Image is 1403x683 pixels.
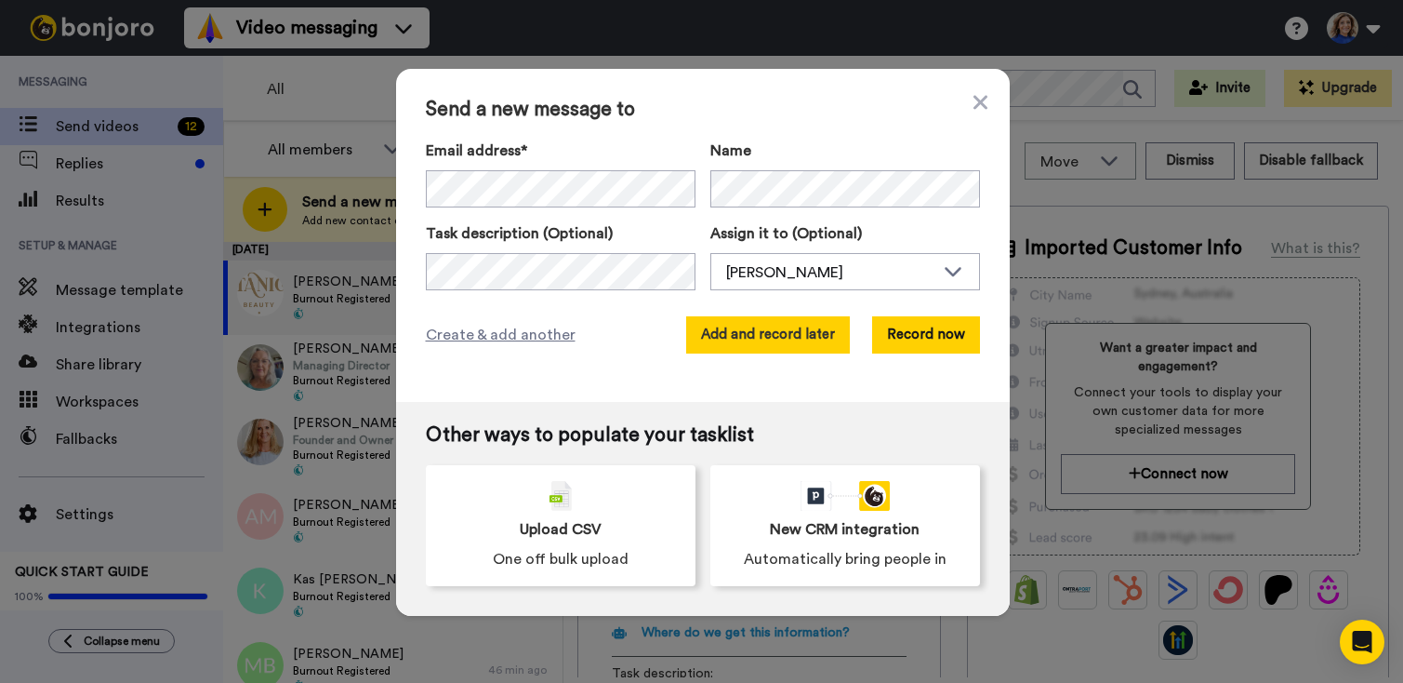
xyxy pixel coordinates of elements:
label: Task description (Optional) [426,222,695,245]
span: One off bulk upload [493,548,629,570]
label: Email address* [426,140,695,162]
span: Other ways to populate your tasklist [426,424,980,447]
button: Record now [872,316,980,354]
span: Send a new message to [426,99,980,121]
span: Automatically bring people in [744,548,946,570]
label: Assign it to (Optional) [710,222,980,245]
span: Create & add another [426,324,576,346]
span: New CRM integration [770,518,920,541]
span: Upload CSV [520,518,602,541]
div: Open Intercom Messenger [1340,620,1384,664]
div: [PERSON_NAME] [726,261,934,284]
span: Name [710,140,751,162]
img: csv-grey.png [549,481,572,511]
button: Add and record later [686,316,850,354]
div: animation [801,481,890,511]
